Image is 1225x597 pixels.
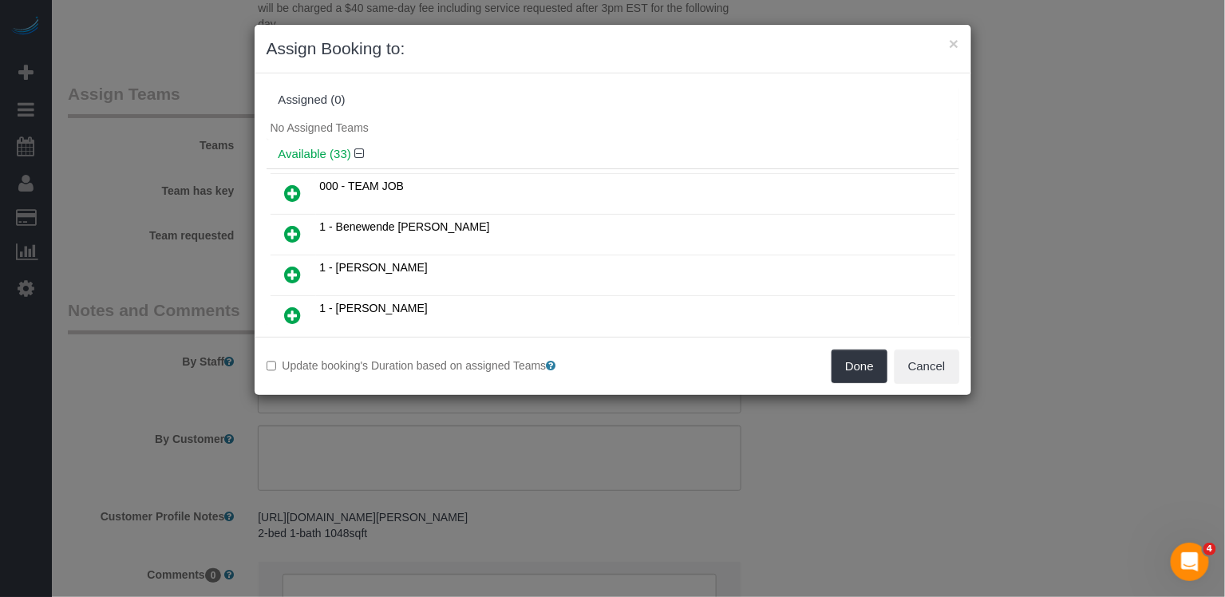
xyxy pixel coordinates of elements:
button: Cancel [895,350,959,383]
button: Done [832,350,887,383]
button: × [949,35,958,52]
h4: Available (33) [279,148,947,161]
iframe: Intercom live chat [1171,543,1209,581]
span: 1 - [PERSON_NAME] [320,261,428,274]
span: 1 - [PERSON_NAME] [320,302,428,314]
label: Update booking's Duration based on assigned Teams [267,358,601,374]
span: 000 - TEAM JOB [320,180,405,192]
h3: Assign Booking to: [267,37,959,61]
span: 1 - Benewende [PERSON_NAME] [320,220,490,233]
span: 4 [1203,543,1216,555]
div: Assigned (0) [279,93,947,107]
span: No Assigned Teams [271,121,369,134]
input: Update booking's Duration based on assigned Teams [267,361,277,371]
